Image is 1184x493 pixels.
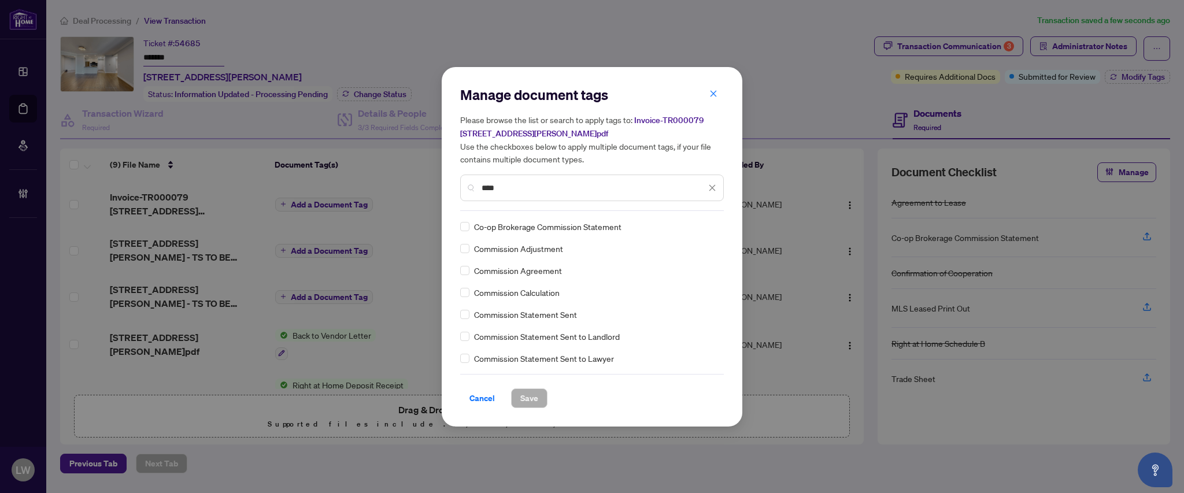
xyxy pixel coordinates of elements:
span: Invoice-TR000079 [STREET_ADDRESS][PERSON_NAME]pdf [460,115,704,139]
span: Commission Statement Sent to Lawyer [474,352,614,365]
span: Commission Calculation [474,286,560,299]
span: Commission Statement Sent [474,308,577,321]
span: Cancel [469,389,495,407]
span: Co-op Brokerage Commission Statement [474,220,621,233]
span: Commission Adjustment [474,242,563,255]
button: Save [511,388,547,408]
span: Commission Statement Sent to Landlord [474,330,620,343]
button: Cancel [460,388,504,408]
span: Commission Agreement [474,264,562,277]
h5: Please browse the list or search to apply tags to: Use the checkboxes below to apply multiple doc... [460,113,724,165]
span: close [709,90,717,98]
span: close [708,184,716,192]
h2: Manage document tags [460,86,724,104]
button: Open asap [1138,453,1172,487]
